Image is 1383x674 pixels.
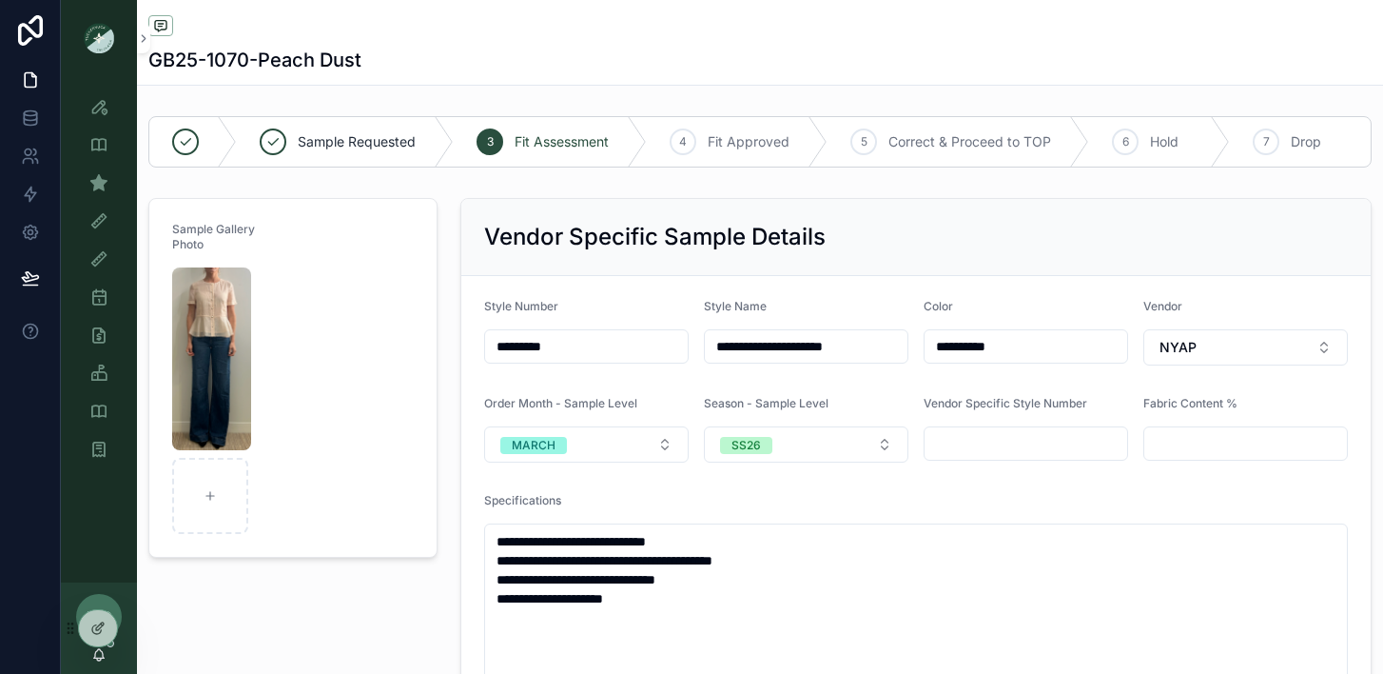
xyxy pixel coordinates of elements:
[512,437,555,454] div: MARCH
[708,132,789,151] span: Fit Approved
[61,76,137,491] div: scrollable content
[1150,132,1178,151] span: Hold
[1263,134,1270,149] span: 7
[484,493,561,507] span: Specifications
[487,134,494,149] span: 3
[484,396,637,410] span: Order Month - Sample Level
[924,299,953,313] span: Color
[704,396,828,410] span: Season - Sample Level
[679,134,687,149] span: 4
[298,132,416,151] span: Sample Requested
[861,134,867,149] span: 5
[924,396,1087,410] span: Vendor Specific Style Number
[1143,329,1348,366] button: Select Button
[484,426,689,463] button: Select Button
[704,299,767,313] span: Style Name
[1143,396,1237,410] span: Fabric Content %
[704,426,908,463] button: Select Button
[484,299,558,313] span: Style Number
[84,23,114,53] img: App logo
[484,222,826,252] h2: Vendor Specific Sample Details
[1143,299,1182,313] span: Vendor
[1291,132,1321,151] span: Drop
[172,222,255,251] span: Sample Gallery Photo
[515,132,609,151] span: Fit Assessment
[172,268,251,450] img: Screenshot-2025-08-21-at-10.43.58-AM.png
[1159,338,1197,357] span: NYAP
[888,132,1051,151] span: Correct & Proceed to TOP
[87,605,112,628] span: MO
[1122,134,1129,149] span: 6
[731,437,761,454] div: SS26
[148,47,361,73] h1: GB25-1070-Peach Dust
